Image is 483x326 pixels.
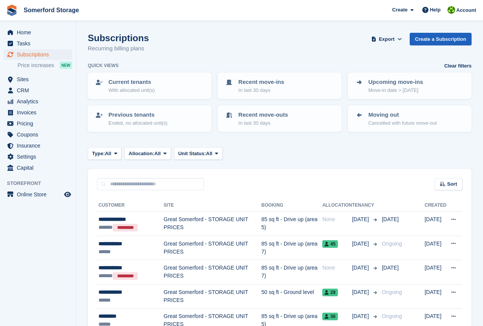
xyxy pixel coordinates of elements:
span: All [105,150,111,157]
span: Type: [92,150,105,157]
td: 50 sq ft - Ground level [262,284,323,308]
h6: Quick views [88,62,119,69]
span: Tasks [17,38,63,49]
span: Home [17,27,63,38]
a: Upcoming move-ins Move-in date > [DATE] [349,73,471,98]
h1: Subscriptions [88,33,149,43]
span: 28 [322,289,338,296]
a: Recent move-outs In last 30 days [218,106,341,131]
a: Previous tenants Ended, no allocated unit(s) [89,106,211,131]
span: Online Store [17,189,63,200]
span: Account [456,6,476,14]
td: Great Somerford - STORAGE UNIT PRICES [164,260,262,284]
span: Insurance [17,140,63,151]
span: Sites [17,74,63,85]
th: Tenancy [352,199,379,212]
p: Move-in date > [DATE] [368,87,423,94]
span: Unit Status: [178,150,206,157]
div: None [322,215,352,223]
span: Settings [17,151,63,162]
span: Help [430,6,441,14]
td: [DATE] [425,212,446,236]
p: Previous tenants [108,111,168,119]
th: Customer [97,199,164,212]
span: Create [392,6,407,14]
span: Capital [17,162,63,173]
span: [DATE] [352,240,370,248]
button: Allocation: All [124,147,171,160]
p: In last 30 days [238,87,284,94]
span: Subscriptions [17,49,63,60]
span: 45 [322,240,338,248]
span: 36 [322,313,338,320]
th: Created [425,199,446,212]
p: Current tenants [108,78,155,87]
span: Price increases [18,62,54,69]
a: menu [4,74,72,85]
img: stora-icon-8386f47178a22dfd0bd8f6a31ec36ba5ce8667c1dd55bd0f319d3a0aa187defe.svg [6,5,18,16]
p: Recent move-outs [238,111,288,119]
a: menu [4,85,72,96]
button: Export [370,33,404,45]
td: Great Somerford - STORAGE UNIT PRICES [164,236,262,260]
a: menu [4,129,72,140]
a: menu [4,140,72,151]
a: menu [4,27,72,38]
img: Michael Llewellen Palmer [447,6,455,14]
p: Moving out [368,111,437,119]
span: Allocation: [129,150,154,157]
span: Coupons [17,129,63,140]
a: Moving out Cancelled with future move-out [349,106,471,131]
th: Site [164,199,262,212]
span: Pricing [17,118,63,129]
td: Great Somerford - STORAGE UNIT PRICES [164,284,262,308]
a: Clear filters [444,62,472,70]
td: Great Somerford - STORAGE UNIT PRICES [164,212,262,236]
span: Invoices [17,107,63,118]
a: menu [4,96,72,107]
span: Ongoing [382,313,402,319]
th: Allocation [322,199,352,212]
p: In last 30 days [238,119,288,127]
span: Ongoing [382,289,402,295]
td: [DATE] [425,260,446,284]
span: [DATE] [352,215,370,223]
a: Current tenants With allocated unit(s) [89,73,211,98]
a: Create a Subscription [410,33,472,45]
span: [DATE] [382,216,399,222]
a: Somerford Storage [21,4,82,16]
a: menu [4,107,72,118]
span: CRM [17,85,63,96]
span: Sort [447,180,457,188]
p: Upcoming move-ins [368,78,423,87]
a: Preview store [63,190,72,199]
div: NEW [60,61,72,69]
td: 85 sq ft - Drive up (area 7) [262,236,323,260]
button: Type: All [88,147,121,160]
p: Recent move-ins [238,78,284,87]
span: [DATE] [352,312,370,320]
a: menu [4,162,72,173]
a: menu [4,151,72,162]
td: [DATE] [425,284,446,308]
span: Export [379,35,394,43]
td: 85 sq ft - Drive up (area 7) [262,260,323,284]
span: All [154,150,161,157]
a: Price increases NEW [18,61,72,69]
td: 85 sq ft - Drive up (area 5) [262,212,323,236]
p: Cancelled with future move-out [368,119,437,127]
button: Unit Status: All [174,147,223,160]
p: Ended, no allocated unit(s) [108,119,168,127]
a: menu [4,49,72,60]
span: [DATE] [382,265,399,271]
div: None [322,264,352,272]
th: Booking [262,199,323,212]
td: [DATE] [425,236,446,260]
span: Ongoing [382,241,402,247]
p: Recurring billing plans [88,44,149,53]
a: menu [4,189,72,200]
a: Recent move-ins In last 30 days [218,73,341,98]
span: All [206,150,213,157]
a: menu [4,38,72,49]
a: menu [4,118,72,129]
